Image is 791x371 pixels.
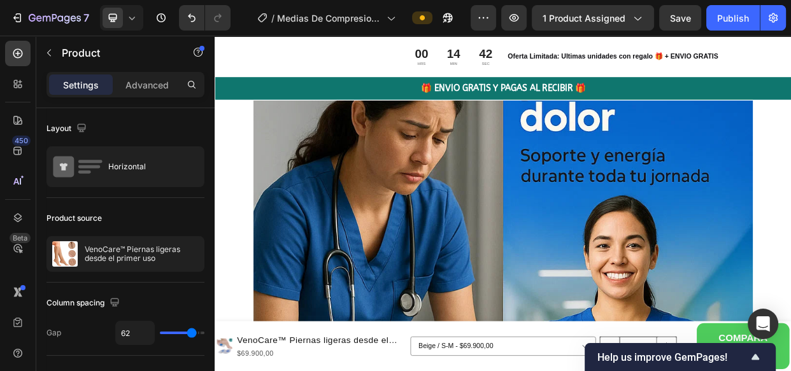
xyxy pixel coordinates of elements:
div: Open Intercom Messenger [748,309,778,339]
div: Layout [46,120,89,137]
span: Medias De Compresion Anti Varices Cremallera [277,11,381,25]
p: Oferta Limitada: Ultimas unidades con regalo 🎁 + ENVIO GRATIS [388,21,763,34]
span: / [271,11,274,25]
div: Product source [46,213,102,224]
p: 7 [83,10,89,25]
span: 1 product assigned [543,11,625,25]
div: Undo/Redo [179,5,231,31]
input: Auto [116,321,154,344]
button: 7 [5,5,95,31]
button: 1 product assigned [532,5,654,31]
p: Product [62,45,170,60]
img: product feature img [52,241,78,267]
p: 🎁 ENVIO GRATIS Y PAGAS AL RECIBIR 🎁 [1,62,763,79]
span: Help us improve GemPages! [597,351,748,363]
div: Horizontal [108,152,186,181]
p: VenoCare™ Piernas ligeras desde el primer uso [85,245,199,263]
div: Column spacing [46,295,122,312]
p: Advanced [125,78,169,92]
p: Settings [63,78,99,92]
iframe: Design area [215,36,791,371]
button: Save [659,5,701,31]
button: Publish [706,5,760,31]
div: Beta [10,233,31,243]
button: Show survey - Help us improve GemPages! [597,349,763,365]
div: Gap [46,327,61,339]
div: Publish [717,11,749,25]
div: 450 [12,136,31,146]
span: Save [670,13,691,24]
